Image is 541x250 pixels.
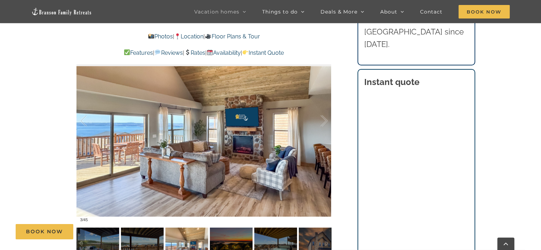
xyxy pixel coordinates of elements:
img: 💲 [185,49,190,55]
img: 📸 [148,33,154,39]
a: Features [124,49,153,56]
p: | | [76,32,331,41]
span: Things to do [262,9,298,14]
img: ✅ [124,49,130,55]
a: Floor Plans & Tour [205,33,260,40]
span: Deals & More [320,9,357,14]
span: About [380,9,397,14]
a: Instant Quote [242,49,284,56]
img: 📆 [207,49,213,55]
img: 👉 [243,49,248,55]
a: Book Now [16,224,73,239]
strong: Instant quote [364,77,419,87]
span: Book Now [458,5,510,18]
span: Vacation homes [194,9,239,14]
img: 🎥 [205,33,211,39]
img: Branson Family Retreats Logo [31,7,92,16]
span: Book Now [26,229,63,235]
span: Contact [420,9,442,14]
img: 📍 [175,33,180,39]
a: Availability [207,49,241,56]
a: Photos [148,33,173,40]
img: 💬 [155,49,160,55]
a: Reviews [154,49,182,56]
a: Location [174,33,203,40]
a: Rates [184,49,205,56]
p: | | | | [76,48,331,58]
